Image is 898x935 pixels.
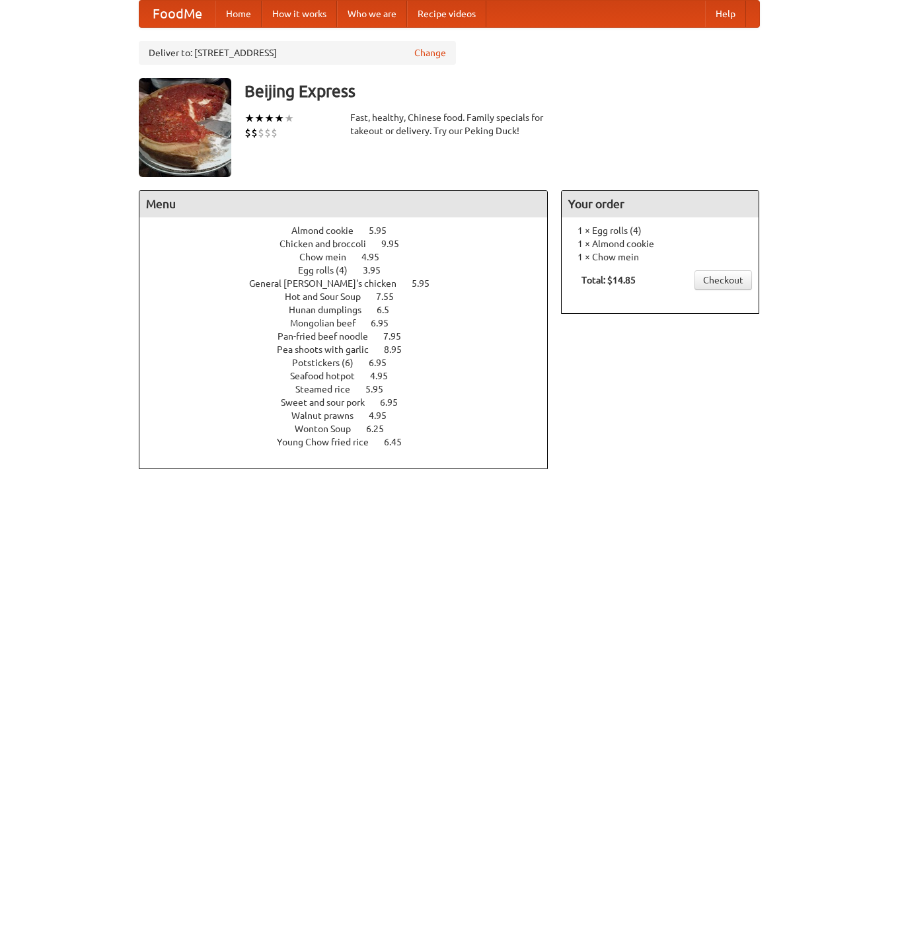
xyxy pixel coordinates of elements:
[278,331,426,342] a: Pan-fried beef noodle 7.95
[291,410,411,421] a: Walnut prawns 4.95
[274,111,284,126] li: ★
[292,357,367,368] span: Potstickers (6)
[568,250,752,264] li: 1 × Chow mein
[291,410,367,421] span: Walnut prawns
[290,371,368,381] span: Seafood hotpot
[244,126,251,140] li: $
[377,305,402,315] span: 6.5
[568,224,752,237] li: 1 × Egg rolls (4)
[249,278,454,289] a: General [PERSON_NAME]'s chicken 5.95
[277,437,382,447] span: Young Chow fried rice
[249,278,410,289] span: General [PERSON_NAME]'s chicken
[376,291,407,302] span: 7.55
[285,291,374,302] span: Hot and Sour Soup
[298,265,361,276] span: Egg rolls (4)
[289,305,414,315] a: Hunan dumplings 6.5
[291,225,411,236] a: Almond cookie 5.95
[271,126,278,140] li: $
[366,424,397,434] span: 6.25
[280,239,424,249] a: Chicken and broccoli 9.95
[371,318,402,328] span: 6.95
[290,318,369,328] span: Mongolian beef
[139,78,231,177] img: angular.jpg
[381,239,412,249] span: 9.95
[380,397,411,408] span: 6.95
[299,252,359,262] span: Chow mein
[277,437,426,447] a: Young Chow fried rice 6.45
[369,357,400,368] span: 6.95
[281,397,378,408] span: Sweet and sour pork
[289,305,375,315] span: Hunan dumplings
[251,126,258,140] li: $
[295,384,408,394] a: Steamed rice 5.95
[295,424,408,434] a: Wonton Soup 6.25
[412,278,443,289] span: 5.95
[285,291,418,302] a: Hot and Sour Soup 7.55
[215,1,262,27] a: Home
[291,225,367,236] span: Almond cookie
[407,1,486,27] a: Recipe videos
[139,41,456,65] div: Deliver to: [STREET_ADDRESS]
[414,46,446,59] a: Change
[139,1,215,27] a: FoodMe
[290,318,413,328] a: Mongolian beef 6.95
[262,1,337,27] a: How it works
[290,371,412,381] a: Seafood hotpot 4.95
[292,357,411,368] a: Potstickers (6) 6.95
[365,384,396,394] span: 5.95
[369,225,400,236] span: 5.95
[298,265,405,276] a: Egg rolls (4) 3.95
[370,371,401,381] span: 4.95
[705,1,746,27] a: Help
[281,397,422,408] a: Sweet and sour pork 6.95
[295,424,364,434] span: Wonton Soup
[244,78,760,104] h3: Beijing Express
[280,239,379,249] span: Chicken and broccoli
[264,111,274,126] li: ★
[384,437,415,447] span: 6.45
[337,1,407,27] a: Who we are
[383,331,414,342] span: 7.95
[244,111,254,126] li: ★
[264,126,271,140] li: $
[363,265,394,276] span: 3.95
[568,237,752,250] li: 1 × Almond cookie
[277,344,426,355] a: Pea shoots with garlic 8.95
[299,252,404,262] a: Chow mein 4.95
[295,384,363,394] span: Steamed rice
[581,275,636,285] b: Total: $14.85
[278,331,381,342] span: Pan-fried beef noodle
[350,111,548,137] div: Fast, healthy, Chinese food. Family specials for takeout or delivery. Try our Peking Duck!
[384,344,415,355] span: 8.95
[361,252,393,262] span: 4.95
[258,126,264,140] li: $
[694,270,752,290] a: Checkout
[139,191,548,217] h4: Menu
[277,344,382,355] span: Pea shoots with garlic
[369,410,400,421] span: 4.95
[562,191,759,217] h4: Your order
[254,111,264,126] li: ★
[284,111,294,126] li: ★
